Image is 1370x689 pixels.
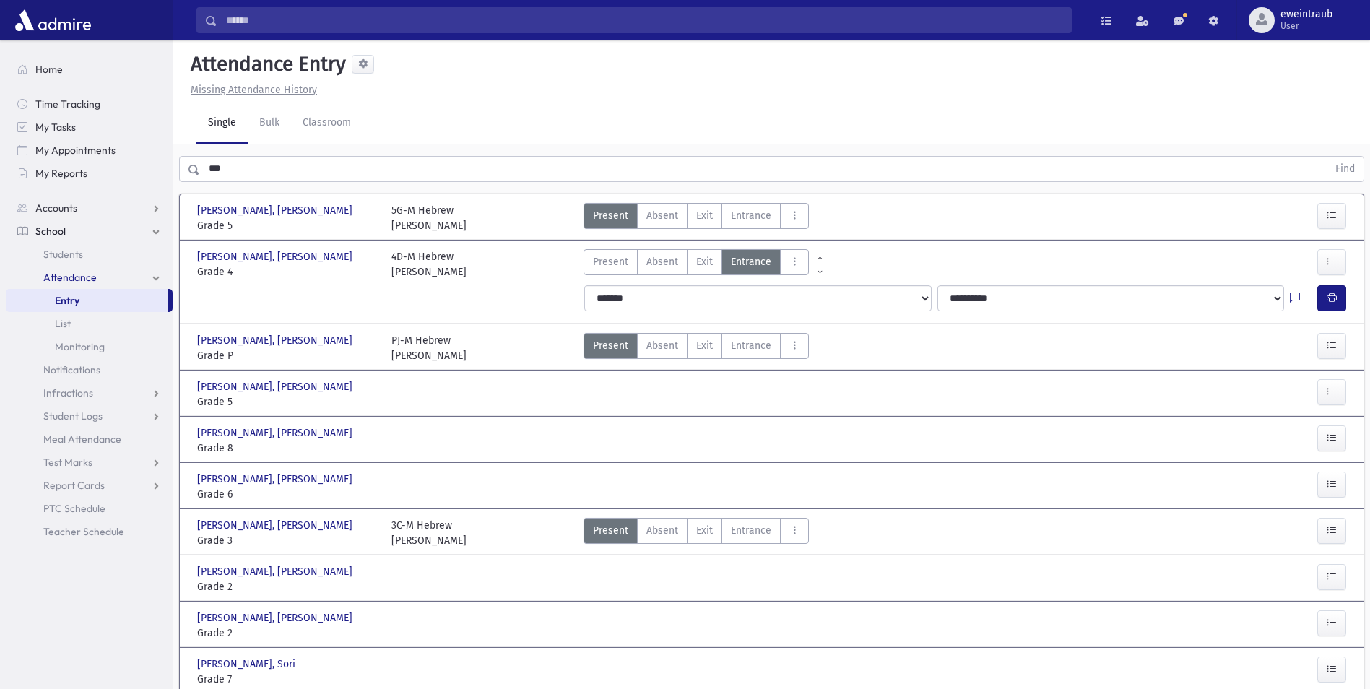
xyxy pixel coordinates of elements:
[197,203,355,218] span: [PERSON_NAME], [PERSON_NAME]
[197,579,377,594] span: Grade 2
[6,520,173,543] a: Teacher Schedule
[35,167,87,180] span: My Reports
[197,472,355,487] span: [PERSON_NAME], [PERSON_NAME]
[391,249,467,279] div: 4D-M Hebrew [PERSON_NAME]
[197,249,355,264] span: [PERSON_NAME], [PERSON_NAME]
[646,208,678,223] span: Absent
[55,340,105,353] span: Monitoring
[43,525,124,538] span: Teacher Schedule
[6,381,173,404] a: Infractions
[593,208,628,223] span: Present
[197,656,298,672] span: [PERSON_NAME], Sori
[6,243,173,266] a: Students
[43,479,105,492] span: Report Cards
[55,294,79,307] span: Entry
[6,497,173,520] a: PTC Schedule
[584,518,809,548] div: AttTypes
[197,379,355,394] span: [PERSON_NAME], [PERSON_NAME]
[197,264,377,279] span: Grade 4
[6,358,173,381] a: Notifications
[584,333,809,363] div: AttTypes
[43,502,105,515] span: PTC Schedule
[731,208,771,223] span: Entrance
[6,335,173,358] a: Monitoring
[43,363,100,376] span: Notifications
[593,338,628,353] span: Present
[6,312,173,335] a: List
[43,409,103,422] span: Student Logs
[391,518,467,548] div: 3C-M Hebrew [PERSON_NAME]
[593,254,628,269] span: Present
[35,97,100,110] span: Time Tracking
[43,456,92,469] span: Test Marks
[35,144,116,157] span: My Appointments
[197,218,377,233] span: Grade 5
[6,404,173,428] a: Student Logs
[185,52,346,77] h5: Attendance Entry
[185,84,317,96] a: Missing Attendance History
[391,333,467,363] div: PJ-M Hebrew [PERSON_NAME]
[43,271,97,284] span: Attendance
[197,533,377,548] span: Grade 3
[6,58,173,81] a: Home
[731,254,771,269] span: Entrance
[197,518,355,533] span: [PERSON_NAME], [PERSON_NAME]
[1280,20,1332,32] span: User
[43,248,83,261] span: Students
[197,487,377,502] span: Grade 6
[696,523,713,538] span: Exit
[248,103,291,144] a: Bulk
[197,441,377,456] span: Grade 8
[6,266,173,289] a: Attendance
[197,333,355,348] span: [PERSON_NAME], [PERSON_NAME]
[646,254,678,269] span: Absent
[6,92,173,116] a: Time Tracking
[6,474,173,497] a: Report Cards
[197,425,355,441] span: [PERSON_NAME], [PERSON_NAME]
[1280,9,1332,20] span: eweintraub
[1327,157,1364,181] button: Find
[696,338,713,353] span: Exit
[593,523,628,538] span: Present
[291,103,363,144] a: Classroom
[731,523,771,538] span: Entrance
[6,139,173,162] a: My Appointments
[6,162,173,185] a: My Reports
[646,523,678,538] span: Absent
[35,201,77,214] span: Accounts
[6,428,173,451] a: Meal Attendance
[197,564,355,579] span: [PERSON_NAME], [PERSON_NAME]
[35,121,76,134] span: My Tasks
[696,208,713,223] span: Exit
[6,220,173,243] a: School
[197,348,377,363] span: Grade P
[197,672,377,687] span: Grade 7
[646,338,678,353] span: Absent
[6,289,168,312] a: Entry
[197,610,355,625] span: [PERSON_NAME], [PERSON_NAME]
[191,84,317,96] u: Missing Attendance History
[43,386,93,399] span: Infractions
[584,249,809,279] div: AttTypes
[35,225,66,238] span: School
[43,433,121,446] span: Meal Attendance
[696,254,713,269] span: Exit
[196,103,248,144] a: Single
[391,203,467,233] div: 5G-M Hebrew [PERSON_NAME]
[584,203,809,233] div: AttTypes
[217,7,1071,33] input: Search
[731,338,771,353] span: Entrance
[55,317,71,330] span: List
[6,196,173,220] a: Accounts
[6,451,173,474] a: Test Marks
[6,116,173,139] a: My Tasks
[197,625,377,641] span: Grade 2
[197,394,377,409] span: Grade 5
[12,6,95,35] img: AdmirePro
[35,63,63,76] span: Home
